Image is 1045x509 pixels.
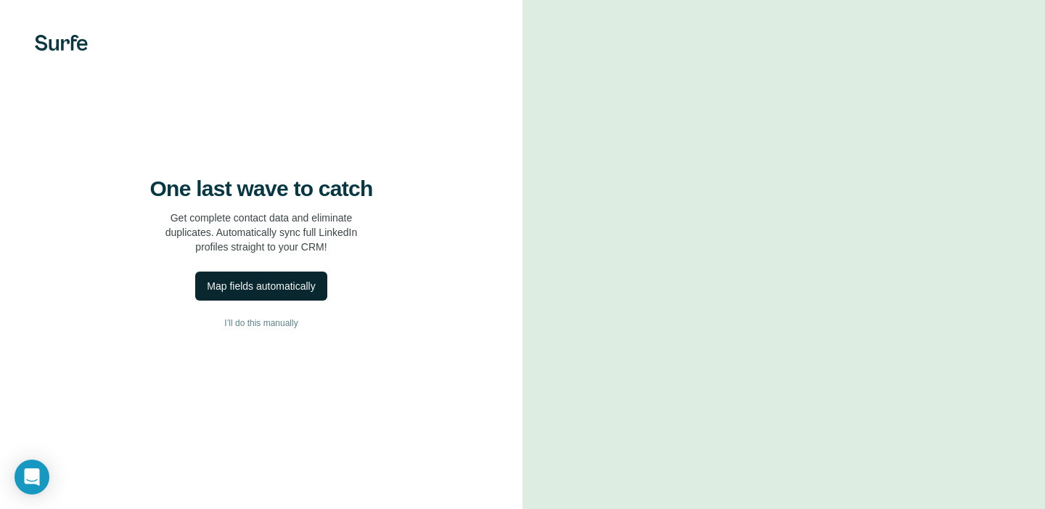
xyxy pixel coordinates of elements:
[165,211,358,254] p: Get complete contact data and eliminate duplicates. Automatically sync full LinkedIn profiles str...
[224,317,298,330] span: I’ll do this manually
[195,272,327,301] button: Map fields automatically
[35,35,88,51] img: Surfe's logo
[29,312,493,334] button: I’ll do this manually
[15,460,49,494] div: Open Intercom Messenger
[207,279,315,293] div: Map fields automatically
[150,176,373,202] h4: One last wave to catch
